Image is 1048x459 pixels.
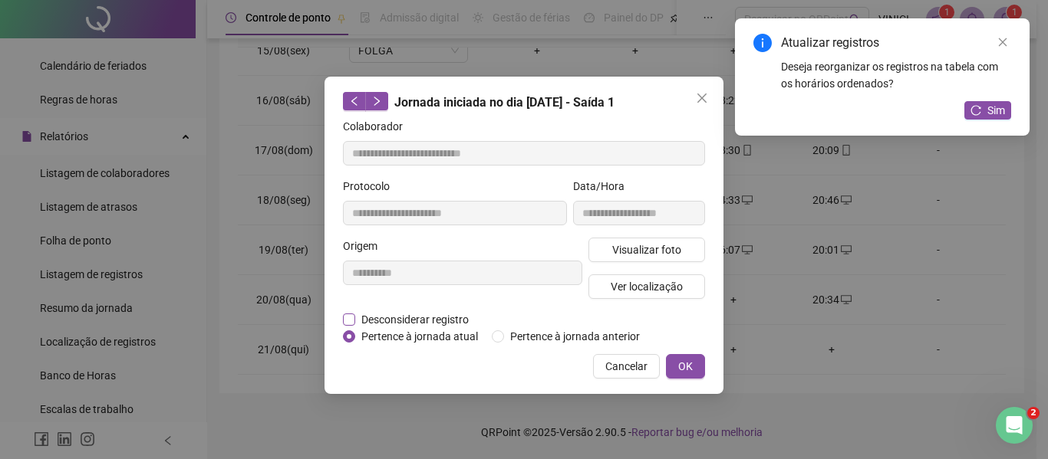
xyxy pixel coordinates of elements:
button: Sim [964,101,1011,120]
span: left [349,96,360,107]
span: right [371,96,382,107]
label: Protocolo [343,178,400,195]
div: Atualizar registros [781,34,1011,52]
span: Desconsiderar registro [355,311,475,328]
button: Close [690,86,714,110]
span: reload [971,105,981,116]
span: 2 [1027,407,1040,419]
iframe: Intercom live chat [996,407,1033,444]
button: right [365,92,388,110]
span: Sim [987,102,1005,119]
span: close [696,92,708,104]
label: Data/Hora [573,178,634,195]
button: left [343,92,366,110]
span: Cancelar [605,358,648,375]
span: Visualizar foto [612,241,681,258]
span: Ver localização [611,278,683,295]
button: OK [666,354,705,379]
span: info-circle [753,34,772,52]
a: Close [994,34,1011,51]
button: Visualizar foto [588,238,705,262]
span: Pertence à jornada anterior [504,328,646,345]
div: Jornada iniciada no dia [DATE] - Saída 1 [343,92,705,112]
label: Origem [343,238,387,254]
span: OK [678,358,693,375]
button: Ver localização [588,274,705,299]
button: Cancelar [593,354,660,379]
label: Colaborador [343,118,413,135]
div: Deseja reorganizar os registros na tabela com os horários ordenados? [781,58,1011,92]
span: Pertence à jornada atual [355,328,484,345]
span: close [997,37,1008,48]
